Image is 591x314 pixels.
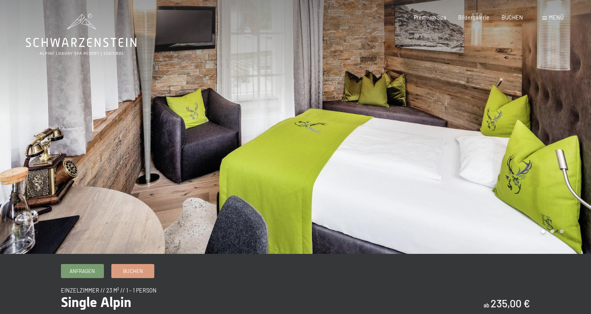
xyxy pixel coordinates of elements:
a: BUCHEN [502,14,523,21]
a: Premium Spa [414,14,446,21]
a: Bildergalerie [458,14,489,21]
a: Anfragen [61,264,104,277]
b: 235,00 € [491,297,530,309]
span: Single Alpin [61,294,131,310]
span: ab [484,302,489,309]
span: Einzelzimmer // 23 m² // 1 - 1 Person [61,287,157,294]
span: Menü [549,14,564,21]
span: Anfragen [70,268,95,275]
a: Buchen [112,264,154,277]
span: Buchen [123,268,143,275]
